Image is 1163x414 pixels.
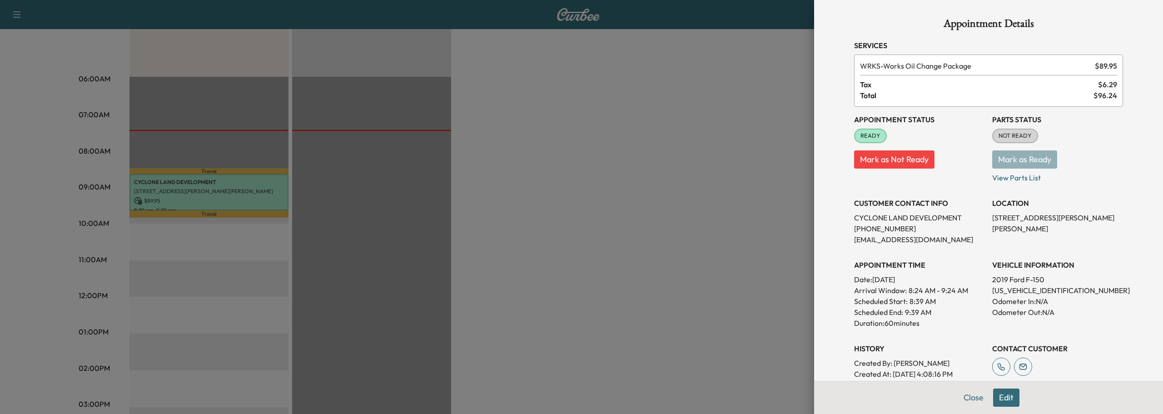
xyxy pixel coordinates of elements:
span: $ 96.24 [1093,90,1117,101]
h3: History [854,343,985,354]
button: Close [958,389,989,407]
p: Date: [DATE] [854,274,985,285]
button: Edit [993,389,1019,407]
p: [US_VEHICLE_IDENTIFICATION_NUMBER] [992,285,1123,296]
p: Created At : [DATE] 4:08:16 PM [854,369,985,379]
h3: VEHICLE INFORMATION [992,259,1123,270]
h3: Appointment Status [854,114,985,125]
p: Scheduled End: [854,307,903,318]
p: Odometer In: N/A [992,296,1123,307]
span: 8:24 AM - 9:24 AM [909,285,968,296]
span: READY [855,131,886,140]
h1: Appointment Details [854,18,1123,33]
h3: Parts Status [992,114,1123,125]
span: $ 89.95 [1095,60,1117,71]
p: Modified By : Jyair Means [854,379,985,390]
button: Mark as Not Ready [854,150,934,169]
p: 2019 Ford F-150 [992,274,1123,285]
p: 9:39 AM [905,307,931,318]
p: [EMAIL_ADDRESS][DOMAIN_NAME] [854,234,985,245]
h3: LOCATION [992,198,1123,209]
h3: CONTACT CUSTOMER [992,343,1123,354]
span: Total [860,90,1093,101]
p: CYCLONE LAND DEVELOPMENT [854,212,985,223]
h3: CUSTOMER CONTACT INFO [854,198,985,209]
h3: APPOINTMENT TIME [854,259,985,270]
p: [STREET_ADDRESS][PERSON_NAME][PERSON_NAME] [992,212,1123,234]
p: Duration: 60 minutes [854,318,985,329]
p: View Parts List [992,169,1123,183]
span: Works Oil Change Package [860,60,1091,71]
p: Created By : [PERSON_NAME] [854,358,985,369]
p: Arrival Window: [854,285,985,296]
p: [PHONE_NUMBER] [854,223,985,234]
span: $ 6.29 [1098,79,1117,90]
p: 8:39 AM [910,296,936,307]
h3: Services [854,40,1123,51]
p: Scheduled Start: [854,296,908,307]
span: NOT READY [993,131,1037,140]
p: Odometer Out: N/A [992,307,1123,318]
span: Tax [860,79,1098,90]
